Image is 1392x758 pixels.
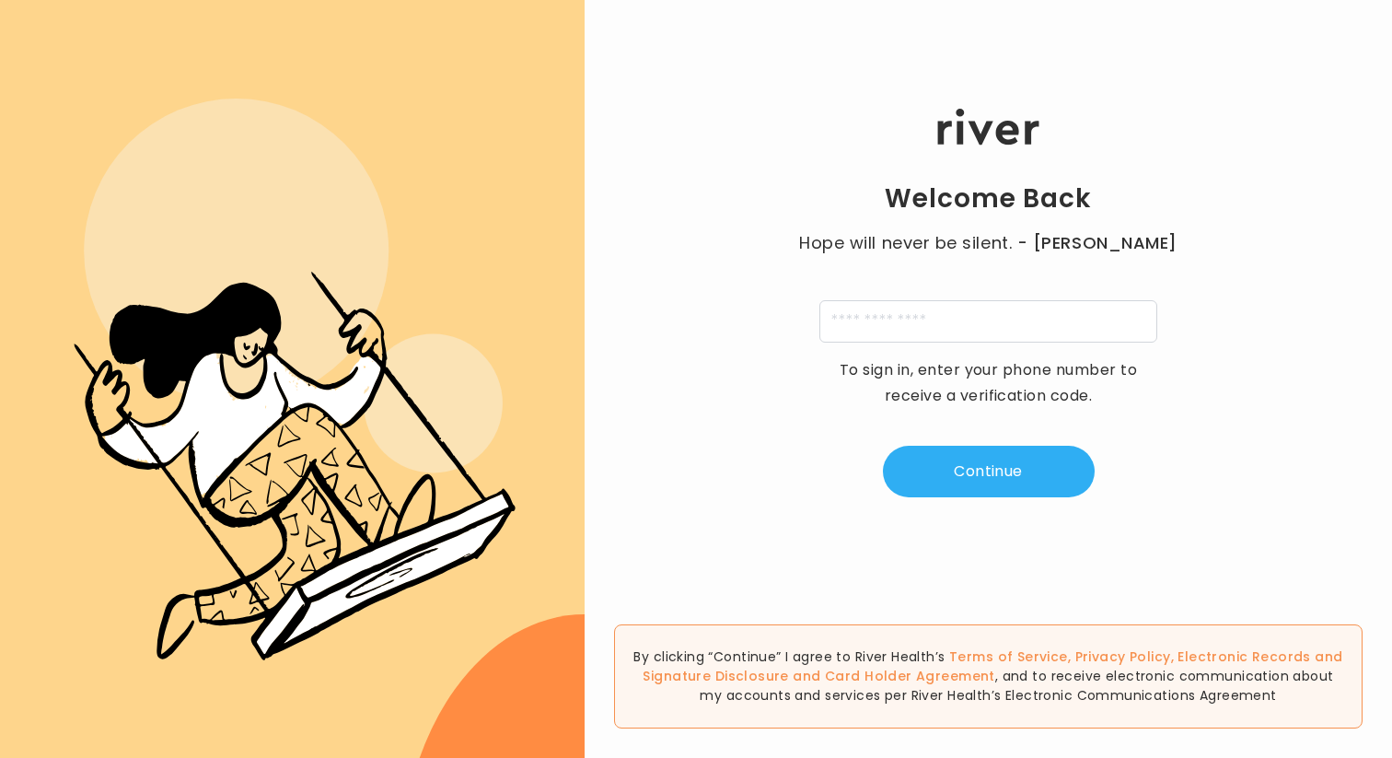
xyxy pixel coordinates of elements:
[643,647,1342,685] a: Electronic Records and Signature Disclosure
[1017,230,1177,256] span: - [PERSON_NAME]
[643,647,1342,685] span: , , and
[883,446,1095,497] button: Continue
[614,624,1363,729] div: By clicking “Continue” I agree to River Health’s
[828,357,1150,409] p: To sign in, enter your phone number to receive a verification code.
[700,667,1333,705] span: , and to receive electronic communication about my accounts and services per River Health’s Elect...
[782,230,1196,256] p: Hope will never be silent.
[1075,647,1171,666] a: Privacy Policy
[825,667,995,685] a: Card Holder Agreement
[885,182,1091,216] h1: Welcome Back
[949,647,1068,666] a: Terms of Service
